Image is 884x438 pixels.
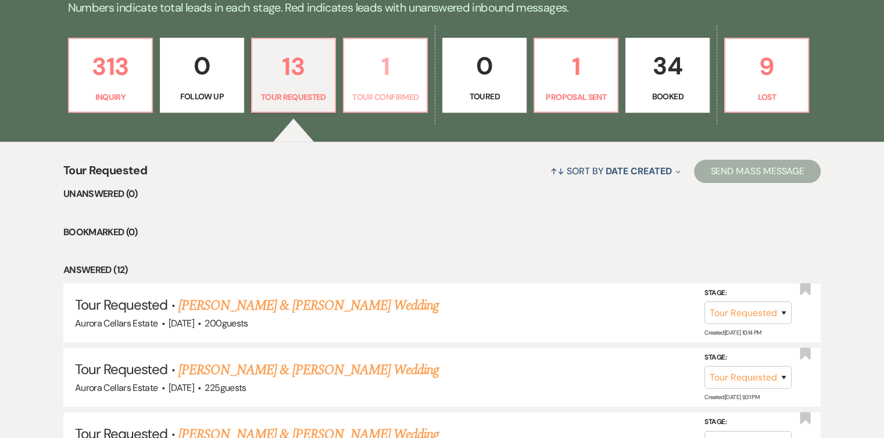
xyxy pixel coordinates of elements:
[63,161,147,186] span: Tour Requested
[534,38,618,113] a: 1Proposal Sent
[76,91,145,103] p: Inquiry
[167,46,236,85] p: 0
[724,38,809,113] a: 9Lost
[167,90,236,103] p: Follow Up
[178,360,439,380] a: [PERSON_NAME] & [PERSON_NAME] Wedding
[442,38,526,113] a: 0Toured
[732,91,801,103] p: Lost
[704,393,759,401] span: Created: [DATE] 9:31 PM
[542,47,610,86] p: 1
[169,317,194,329] span: [DATE]
[546,156,685,186] button: Sort By Date Created
[160,38,244,113] a: 0Follow Up
[732,47,801,86] p: 9
[343,38,428,113] a: 1Tour Confirmed
[259,47,328,86] p: 13
[63,263,821,278] li: Answered (12)
[606,165,671,177] span: Date Created
[704,351,792,364] label: Stage:
[450,46,518,85] p: 0
[542,91,610,103] p: Proposal Sent
[550,165,564,177] span: ↑↓
[625,38,709,113] a: 34Booked
[704,329,761,336] span: Created: [DATE] 10:14 PM
[75,360,168,378] span: Tour Requested
[251,38,336,113] a: 13Tour Requested
[704,416,792,429] label: Stage:
[76,47,145,86] p: 313
[450,90,518,103] p: Toured
[633,90,702,103] p: Booked
[633,46,702,85] p: 34
[694,160,821,183] button: Send Mass Message
[75,296,168,314] span: Tour Requested
[259,91,328,103] p: Tour Requested
[68,38,153,113] a: 313Inquiry
[351,91,420,103] p: Tour Confirmed
[169,382,194,394] span: [DATE]
[63,225,821,240] li: Bookmarked (0)
[205,382,246,394] span: 225 guests
[351,47,420,86] p: 1
[63,186,821,202] li: Unanswered (0)
[75,317,158,329] span: Aurora Cellars Estate
[704,287,792,300] label: Stage:
[75,382,158,394] span: Aurora Cellars Estate
[178,295,439,316] a: [PERSON_NAME] & [PERSON_NAME] Wedding
[205,317,248,329] span: 200 guests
